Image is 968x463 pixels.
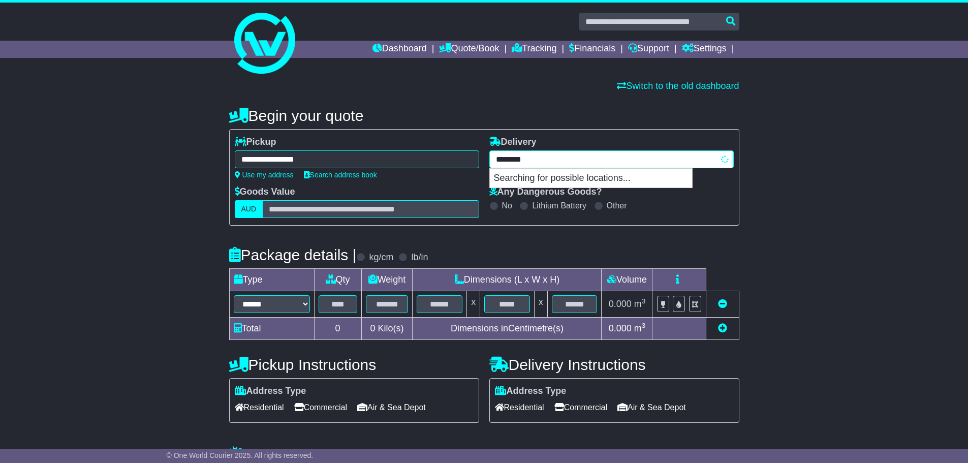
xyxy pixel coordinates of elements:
label: Goods Value [235,187,295,198]
td: Kilo(s) [361,318,413,340]
span: Commercial [554,399,607,415]
h4: Begin your quote [229,107,739,124]
h4: Warranty & Insurance [229,446,739,462]
a: Switch to the old dashboard [617,81,739,91]
span: m [634,299,646,309]
label: lb/in [411,252,428,263]
a: Add new item [718,323,727,333]
td: Weight [361,269,413,291]
a: Tracking [512,41,556,58]
span: © One World Courier 2025. All rights reserved. [167,451,314,459]
td: Type [229,269,314,291]
a: Dashboard [372,41,427,58]
span: Residential [235,399,284,415]
span: Air & Sea Depot [357,399,426,415]
label: Address Type [235,386,306,397]
sup: 3 [642,297,646,305]
a: Quote/Book [439,41,499,58]
label: Other [607,201,627,210]
label: Pickup [235,137,276,148]
td: Qty [314,269,361,291]
td: Volume [602,269,652,291]
label: AUD [235,200,263,218]
sup: 3 [642,322,646,329]
td: 0 [314,318,361,340]
h4: Delivery Instructions [489,356,739,373]
span: Commercial [294,399,347,415]
label: Delivery [489,137,537,148]
h4: Pickup Instructions [229,356,479,373]
td: Dimensions (L x W x H) [413,269,602,291]
span: Residential [495,399,544,415]
td: Total [229,318,314,340]
span: 0.000 [609,299,632,309]
span: Air & Sea Depot [617,399,686,415]
label: Any Dangerous Goods? [489,187,602,198]
label: No [502,201,512,210]
typeahead: Please provide city [489,150,734,168]
a: Use my address [235,171,294,179]
span: m [634,323,646,333]
label: Lithium Battery [532,201,586,210]
a: Settings [682,41,727,58]
p: Searching for possible locations... [490,169,692,188]
a: Support [628,41,669,58]
td: x [467,291,480,318]
label: kg/cm [369,252,393,263]
label: Address Type [495,386,567,397]
td: x [534,291,547,318]
a: Remove this item [718,299,727,309]
span: 0.000 [609,323,632,333]
h4: Package details | [229,246,357,263]
a: Financials [569,41,615,58]
td: Dimensions in Centimetre(s) [413,318,602,340]
span: 0 [370,323,375,333]
a: Search address book [304,171,377,179]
